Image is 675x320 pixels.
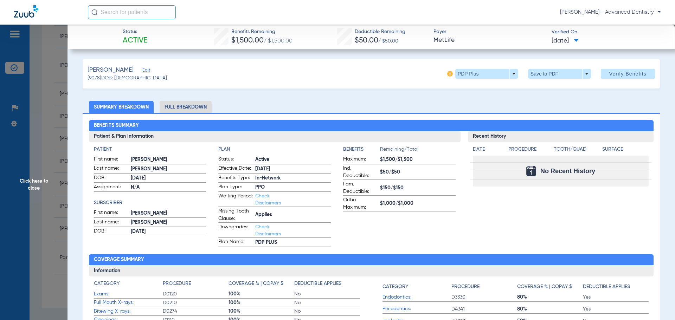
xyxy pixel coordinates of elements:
[343,165,378,179] span: Ind. Deductible:
[160,101,212,113] li: Full Breakdown
[123,28,147,35] span: Status
[468,131,654,142] h3: Recent History
[517,294,583,301] span: 80%
[255,165,331,173] span: [DATE]
[455,69,518,79] button: PDP Plus
[231,28,292,35] span: Benefits Remaining
[602,146,649,153] h4: Surface
[517,306,583,313] span: 80%
[163,280,191,287] h4: Procedure
[94,209,128,217] span: First name:
[131,184,206,191] span: N/A
[508,146,551,153] h4: Procedure
[382,280,451,293] app-breakdown-title: Category
[89,131,461,142] h3: Patient & Plan Information
[88,5,176,19] input: Search for patients
[89,120,654,131] h2: Benefits Summary
[14,5,38,18] img: Zuub Logo
[526,166,536,176] img: Calendar
[294,280,360,290] app-breakdown-title: Deductible Applies
[131,228,206,235] span: [DATE]
[94,280,163,290] app-breakdown-title: Category
[123,36,147,46] span: Active
[447,71,453,77] img: info-icon
[89,265,654,276] h3: Information
[343,156,378,164] span: Maximum:
[528,69,591,79] button: Save to PDF
[94,308,163,315] span: Bitewing X-rays:
[609,71,647,77] span: Verify Benefits
[255,175,331,182] span: In-Network
[218,192,253,207] span: Waiting Period:
[163,280,229,290] app-breakdown-title: Procedure
[508,146,551,156] app-breakdown-title: Procedure
[473,146,502,156] app-breakdown-title: Date
[433,28,546,35] span: Payer
[473,146,502,153] h4: Date
[218,146,331,153] h4: Plan
[382,294,451,301] span: Endodontics:
[517,283,572,290] h4: Coverage % | Copay $
[255,156,331,163] span: Active
[94,199,206,207] app-breakdown-title: Subscriber
[382,283,408,290] h4: Category
[554,146,600,156] app-breakdown-title: Tooth/Quad
[378,39,398,44] span: / $50.00
[583,283,630,290] h4: Deductible Applies
[602,146,649,156] app-breakdown-title: Surface
[264,38,292,44] span: / $1,500.00
[131,219,206,226] span: [PERSON_NAME]
[255,194,281,205] a: Check Disclaimers
[89,254,654,266] h2: Coverage Summary
[94,280,120,287] h4: Category
[94,183,128,192] span: Assignment:
[88,74,167,82] span: (9078) DOB: [DEMOGRAPHIC_DATA]
[218,156,253,164] span: Status:
[255,224,281,236] a: Check Disclaimers
[583,294,649,301] span: Yes
[343,196,378,211] span: Ortho Maximum:
[380,169,456,176] span: $50/$50
[451,306,517,313] span: D4341
[218,174,253,183] span: Benefits Type:
[231,37,264,44] span: $1,500.00
[91,9,98,15] img: Search Icon
[451,280,517,293] app-breakdown-title: Procedure
[601,69,655,79] button: Verify Benefits
[131,156,206,163] span: [PERSON_NAME]
[218,208,253,222] span: Missing Tooth Clause:
[583,280,649,293] app-breakdown-title: Deductible Applies
[380,146,456,156] span: Remaining/Total
[343,146,380,153] h4: Benefits
[382,305,451,313] span: Periodontics:
[218,183,253,192] span: Plan Type:
[255,211,331,218] span: Applies
[355,28,405,35] span: Deductible Remaining
[94,290,163,298] span: Exams:
[94,218,128,227] span: Last name:
[89,101,154,113] li: Summary Breakdown
[552,28,664,36] span: Verified On
[451,283,480,290] h4: Procedure
[131,210,206,217] span: [PERSON_NAME]
[88,66,134,74] span: [PERSON_NAME]
[433,36,546,45] span: MetLife
[552,37,579,45] span: [DATE]
[94,174,128,183] span: DOB:
[218,165,253,173] span: Effective Date:
[554,146,600,153] h4: Tooth/Quad
[142,68,149,74] span: Edit
[255,239,331,246] span: PDP PLUS
[560,9,661,16] span: [PERSON_NAME] - Advanced Dentistry
[229,299,294,306] span: 100%
[131,175,206,182] span: [DATE]
[94,146,206,153] h4: Patient
[517,280,583,293] app-breakdown-title: Coverage % | Copay $
[294,280,341,287] h4: Deductible Applies
[163,290,229,298] span: D0120
[355,37,378,44] span: $50.00
[343,181,378,195] span: Fam. Deductible:
[583,306,649,313] span: Yes
[380,184,456,192] span: $150/$150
